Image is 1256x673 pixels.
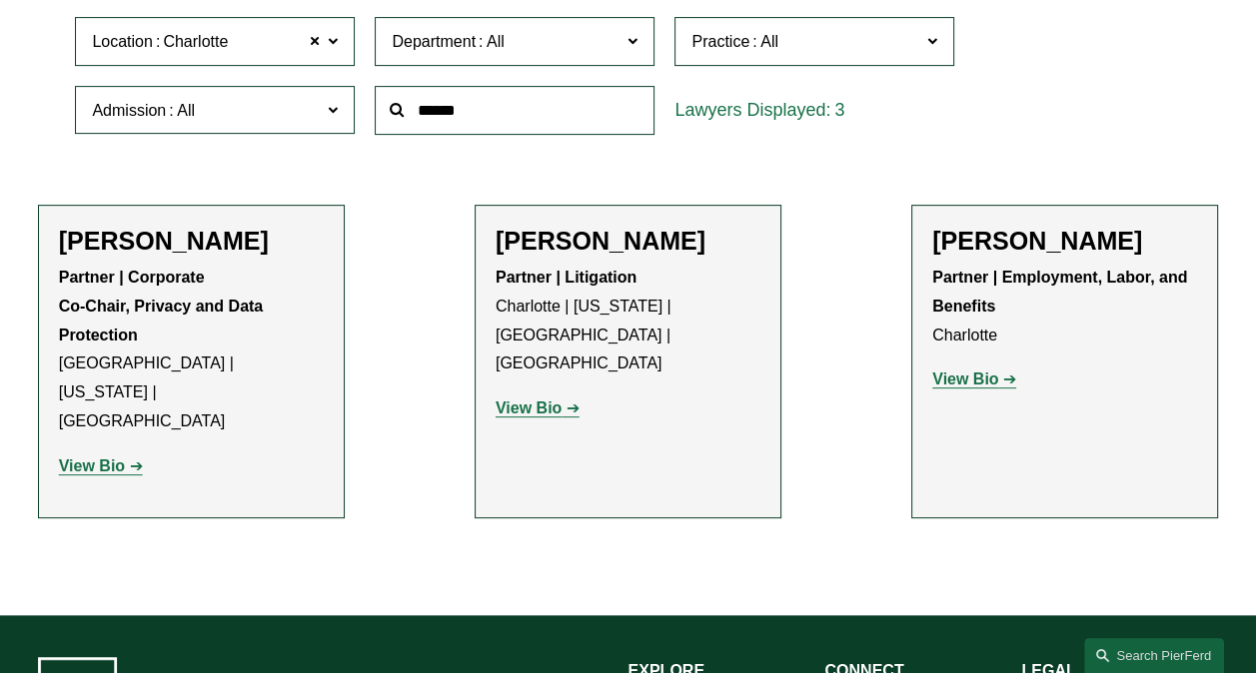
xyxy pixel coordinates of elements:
strong: View Bio [932,370,998,387]
span: Location [92,33,153,50]
h2: [PERSON_NAME] [59,226,324,256]
a: View Bio [932,370,1016,387]
strong: Partner | Corporate Co-Chair, Privacy and Data Protection [59,269,268,343]
span: Admission [92,102,166,119]
strong: Partner | Employment, Labor, and Benefits [932,269,1192,315]
h2: [PERSON_NAME] [496,226,760,256]
a: View Bio [59,457,143,474]
span: Department [392,33,476,50]
span: Practice [691,33,749,50]
strong: View Bio [496,399,562,416]
p: [GEOGRAPHIC_DATA] | [US_STATE] | [GEOGRAPHIC_DATA] [59,264,324,436]
p: Charlotte [932,264,1197,349]
span: 3 [834,100,844,120]
a: Search this site [1084,638,1224,673]
span: Charlotte [163,29,228,55]
strong: View Bio [59,457,125,474]
a: View Bio [496,399,580,416]
p: Charlotte | [US_STATE] | [GEOGRAPHIC_DATA] | [GEOGRAPHIC_DATA] [496,264,760,378]
strong: Partner | Litigation [496,269,636,286]
h2: [PERSON_NAME] [932,226,1197,256]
